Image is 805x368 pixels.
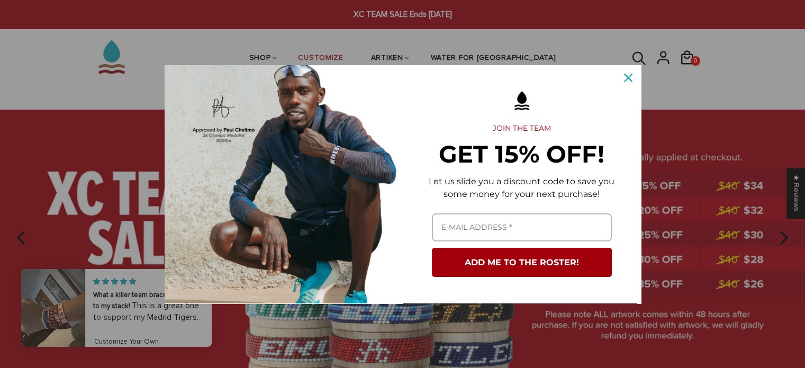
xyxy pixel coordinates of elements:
[420,175,624,201] p: Let us slide you a discount code to save you some money for your next purchase!
[432,248,612,277] button: ADD ME TO THE ROSTER!
[432,213,612,241] input: Email field
[616,65,641,91] button: Close
[624,74,632,82] svg: close icon
[439,139,604,168] strong: GET 15% OFF!
[420,124,624,133] h2: JOIN THE TEAM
